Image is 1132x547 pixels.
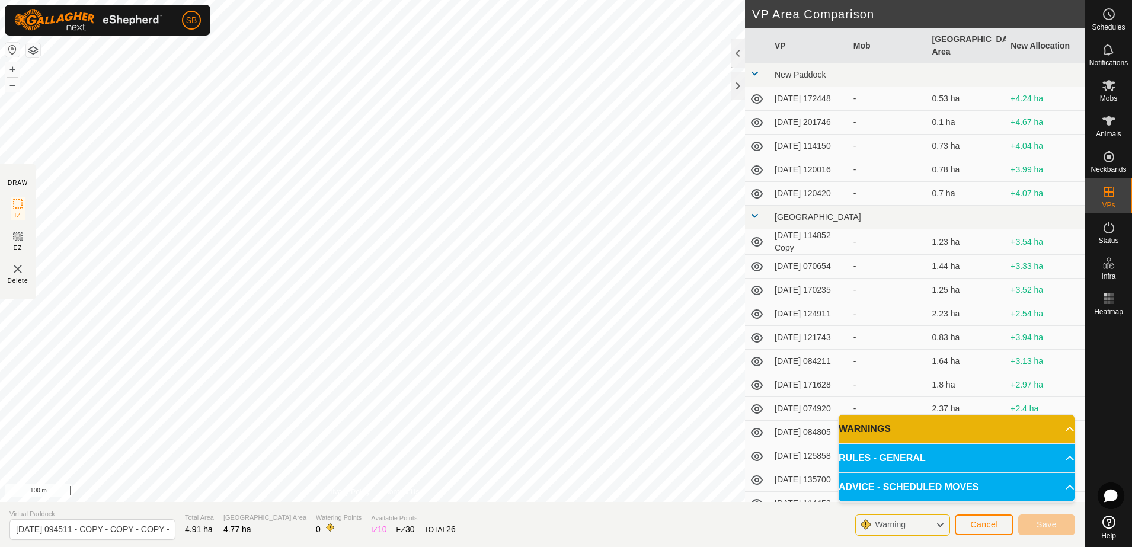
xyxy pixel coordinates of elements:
td: 0.7 ha [928,182,1006,206]
td: +2.54 ha [1006,302,1085,326]
td: [DATE] 124911 [770,302,849,326]
td: [DATE] 125858 [770,444,849,468]
span: Status [1098,237,1118,244]
span: Notifications [1089,59,1128,66]
td: [DATE] 114852 Copy [770,229,849,255]
img: VP [11,262,25,276]
td: +3.99 ha [1006,158,1085,182]
div: - [853,140,923,152]
td: [DATE] 070654 [770,255,849,279]
div: - [853,236,923,248]
span: Mobs [1100,95,1117,102]
div: - [853,379,923,391]
span: Total Area [185,513,214,523]
div: TOTAL [424,523,456,536]
td: 0.78 ha [928,158,1006,182]
td: 1.25 ha [928,279,1006,302]
div: - [853,355,923,367]
div: DRAW [8,178,28,187]
p-accordion-header: ADVICE - SCHEDULED MOVES [839,473,1075,501]
td: 1.44 ha [928,255,1006,279]
h2: VP Area Comparison [752,7,1085,21]
td: +4.24 ha [1006,87,1085,111]
div: IZ [371,523,386,536]
span: VPs [1102,201,1115,209]
span: SB [186,14,197,27]
span: EZ [14,244,23,252]
td: [DATE] 084211 [770,350,849,373]
td: +3.94 ha [1006,326,1085,350]
span: Cancel [970,520,998,529]
th: Mob [849,28,928,63]
span: Help [1101,532,1116,539]
td: +3.13 ha [1006,350,1085,373]
td: +3.54 ha [1006,229,1085,255]
div: - [853,402,923,415]
span: RULES - GENERAL [839,451,926,465]
p-accordion-header: WARNINGS [839,415,1075,443]
div: - [853,92,923,105]
td: [DATE] 120016 [770,158,849,182]
span: [GEOGRAPHIC_DATA] [775,212,861,222]
div: - [853,164,923,176]
div: - [853,260,923,273]
td: 1.23 ha [928,229,1006,255]
span: 4.77 ha [223,524,251,534]
span: Delete [8,276,28,285]
td: 1.64 ha [928,350,1006,373]
td: +2.97 ha [1006,373,1085,397]
span: 26 [446,524,456,534]
td: [DATE] 201746 [770,111,849,135]
button: + [5,62,20,76]
span: Available Points [371,513,455,523]
th: VP [770,28,849,63]
span: 4.91 ha [185,524,213,534]
div: - [853,187,923,200]
td: [DATE] 120420 [770,182,849,206]
span: WARNINGS [839,422,891,436]
span: Heatmap [1094,308,1123,315]
div: - [853,331,923,344]
span: Infra [1101,273,1115,280]
div: EZ [396,523,415,536]
div: - [853,308,923,320]
button: Cancel [955,514,1013,535]
th: New Allocation [1006,28,1085,63]
td: [DATE] 084805 [770,421,849,444]
td: 1.8 ha [928,373,1006,397]
span: New Paddock [775,70,826,79]
td: +4.04 ha [1006,135,1085,158]
div: - [853,284,923,296]
td: +4.67 ha [1006,111,1085,135]
td: 0.1 ha [928,111,1006,135]
span: Save [1037,520,1057,529]
a: Help [1085,511,1132,544]
td: [DATE] 170235 [770,279,849,302]
td: [DATE] 114150 [770,135,849,158]
span: Schedules [1092,24,1125,31]
button: Map Layers [26,43,40,57]
span: Animals [1096,130,1121,137]
span: IZ [15,211,21,220]
td: 2.23 ha [928,302,1006,326]
td: [DATE] 114453 [770,492,849,516]
td: [DATE] 172448 [770,87,849,111]
span: Neckbands [1091,166,1126,173]
td: 0.83 ha [928,326,1006,350]
span: 0 [316,524,321,534]
td: +3.33 ha [1006,255,1085,279]
p-accordion-header: RULES - GENERAL [839,444,1075,472]
span: Virtual Paddock [9,509,175,519]
td: 0.53 ha [928,87,1006,111]
div: - [853,116,923,129]
img: Gallagher Logo [14,9,162,31]
span: 30 [405,524,415,534]
span: [GEOGRAPHIC_DATA] Area [223,513,306,523]
td: +4.07 ha [1006,182,1085,206]
th: [GEOGRAPHIC_DATA] Area [928,28,1006,63]
a: Contact Us [384,487,419,497]
td: +2.4 ha [1006,397,1085,421]
a: Privacy Policy [325,487,370,497]
td: 2.37 ha [928,397,1006,421]
td: +3.52 ha [1006,279,1085,302]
